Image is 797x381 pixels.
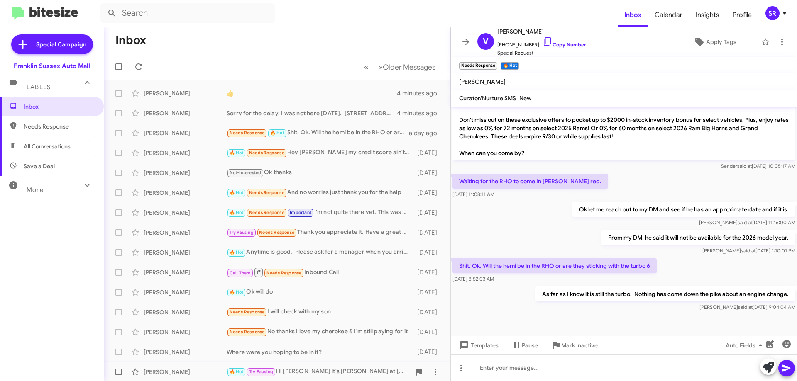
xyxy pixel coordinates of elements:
[230,309,265,315] span: Needs Response
[483,35,489,48] span: V
[543,41,586,48] a: Copy Number
[706,34,736,49] span: Apply Tags
[452,96,795,160] p: Hi [PERSON_NAME] it's [PERSON_NAME] at [PERSON_NAME][GEOGRAPHIC_DATA]. Don't miss out on these ex...
[227,287,413,297] div: Ok will do
[545,338,604,353] button: Mark Inactive
[702,248,795,254] span: [PERSON_NAME] [DATE] 1:10:01 PM
[413,189,444,197] div: [DATE]
[452,276,494,282] span: [DATE] 8:52:03 AM
[230,170,262,175] span: Not-Interested
[249,210,284,215] span: Needs Response
[144,189,227,197] div: [PERSON_NAME]
[144,268,227,277] div: [PERSON_NAME]
[413,228,444,237] div: [DATE]
[144,89,227,97] div: [PERSON_NAME]
[230,210,244,215] span: 🔥 Hot
[227,188,413,197] div: And no worries just thank you for the help
[227,128,409,138] div: Shit. Ok. Will the hemi be in the RHO or are they sticking with the turbo 6
[227,228,413,237] div: Thank you appreciate it. Have a great one !
[144,129,227,137] div: [PERSON_NAME]
[144,328,227,336] div: [PERSON_NAME]
[413,248,444,257] div: [DATE]
[737,163,752,169] span: said at
[144,348,227,356] div: [PERSON_NAME]
[11,34,93,54] a: Special Campaign
[497,36,586,49] span: [PHONE_NUMBER]
[36,40,86,49] span: Special Campaign
[452,174,608,189] p: Waiting for the RHO to come In [PERSON_NAME] red.
[501,62,518,70] small: 🔥 Hot
[359,58,374,75] button: Previous
[572,202,795,217] p: Ok let me reach out to my DM and see if he has an approximate date and if it is.
[144,209,227,217] div: [PERSON_NAME]
[378,62,383,72] span: »
[383,63,435,72] span: Older Messages
[413,328,444,336] div: [DATE]
[27,83,51,91] span: Labels
[738,304,753,310] span: said at
[765,6,780,20] div: SR
[249,369,273,374] span: Try Pausing
[230,230,254,235] span: Try Pausing
[397,89,444,97] div: 4 minutes ago
[270,130,284,136] span: 🔥 Hot
[230,329,265,335] span: Needs Response
[726,338,765,353] span: Auto Fields
[14,62,90,70] div: Franklin Sussex Auto Mall
[561,338,598,353] span: Mark Inactive
[721,163,795,169] span: Sender [DATE] 10:05:17 AM
[519,95,531,102] span: New
[227,208,413,217] div: I'm not quite there yet. This was a four year lease. And thank you I appreciate that.
[413,308,444,316] div: [DATE]
[144,308,227,316] div: [PERSON_NAME]
[409,129,444,137] div: a day ago
[249,190,284,195] span: Needs Response
[413,149,444,157] div: [DATE]
[413,209,444,217] div: [DATE]
[497,49,586,57] span: Special Request
[259,230,294,235] span: Needs Response
[497,27,586,36] span: [PERSON_NAME]
[249,150,284,155] span: Needs Response
[689,3,726,27] a: Insights
[601,230,795,245] p: From my DM, he said it will not be available for the 2026 model year.
[227,367,411,376] div: Hi [PERSON_NAME] it's [PERSON_NAME] at [PERSON_NAME][GEOGRAPHIC_DATA]. Don't miss out on these ex...
[24,142,71,150] span: All Conversations
[227,348,413,356] div: Where were you hoping to be in it?
[738,219,752,226] span: said at
[230,130,265,136] span: Needs Response
[266,270,302,276] span: Needs Response
[230,289,244,295] span: 🔥 Hot
[144,288,227,296] div: [PERSON_NAME]
[227,89,397,97] div: 👍
[144,169,227,177] div: [PERSON_NAME]
[459,78,506,85] span: [PERSON_NAME]
[230,270,251,276] span: Call Them
[227,248,413,257] div: Anytime is good. Please ask for a manager when you arrive.
[100,3,275,23] input: Search
[24,122,94,131] span: Needs Response
[227,307,413,317] div: I will check with my son
[459,95,516,102] span: Curator/Nurture SMS
[230,190,244,195] span: 🔥 Hot
[227,148,413,158] div: Hey [PERSON_NAME] my credit score ain't good it's like 604 is it worth me coming down there or no...
[230,150,244,155] span: 🔥 Hot
[457,338,499,353] span: Templates
[364,62,369,72] span: «
[618,3,648,27] a: Inbox
[227,327,413,337] div: No thanks I love my cherokee & I'm still paying for it
[726,3,758,27] a: Profile
[459,62,497,70] small: Needs Response
[452,258,657,273] p: Shit. Ok. Will the hemi be in the RHO or are they sticking with the turbo 6
[144,149,227,157] div: [PERSON_NAME]
[373,58,440,75] button: Next
[144,109,227,117] div: [PERSON_NAME]
[672,34,757,49] button: Apply Tags
[413,288,444,296] div: [DATE]
[648,3,689,27] a: Calendar
[413,348,444,356] div: [DATE]
[115,34,146,47] h1: Inbox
